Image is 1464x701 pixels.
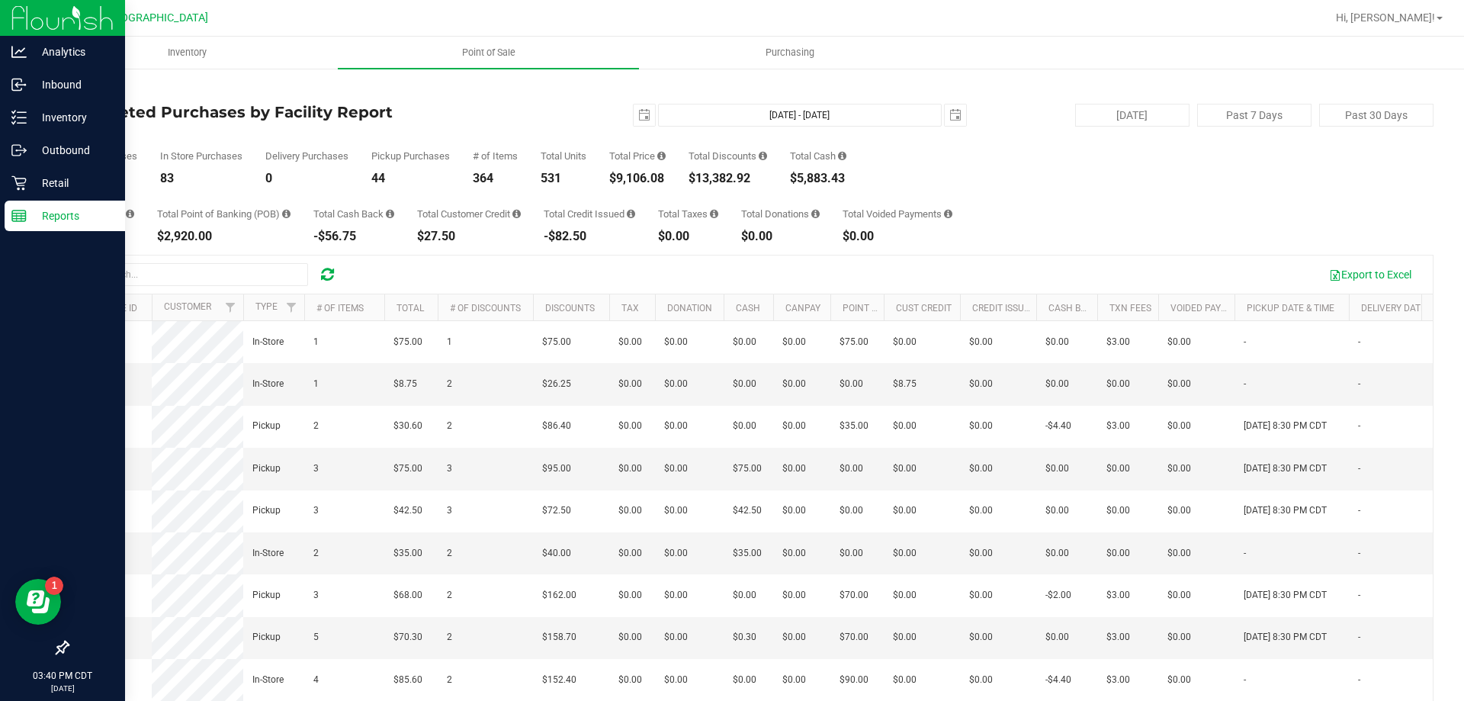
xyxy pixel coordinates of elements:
span: 2 [447,419,452,433]
a: Credit Issued [972,303,1035,314]
i: Sum of the total taxes for all purchases in the date range. [710,209,718,219]
i: Sum of the discount values applied to the all purchases in the date range. [759,151,767,161]
span: - [1358,377,1360,391]
div: Total Credit Issued [544,209,635,219]
div: $27.50 [417,230,521,243]
span: In-Store [252,546,284,561]
div: # of Items [473,151,518,161]
span: $0.00 [782,377,806,391]
span: $0.00 [618,335,642,349]
span: $0.00 [664,588,688,603]
span: $158.70 [542,630,576,645]
a: Inventory [37,37,338,69]
span: Pickup [252,588,281,603]
span: $0.00 [840,461,863,476]
span: $30.60 [393,419,422,433]
span: $0.00 [1167,461,1191,476]
i: Sum of the successful, non-voided cash payment transactions for all purchases in the date range. ... [838,151,846,161]
div: In Store Purchases [160,151,242,161]
span: - [1358,673,1360,687]
a: Cash [736,303,760,314]
a: Customer [164,301,211,312]
button: [DATE] [1075,104,1189,127]
span: $0.00 [733,377,756,391]
span: $0.00 [618,419,642,433]
span: $86.40 [542,419,571,433]
span: $0.00 [969,673,993,687]
span: $26.25 [542,377,571,391]
span: $0.00 [1167,673,1191,687]
span: [DATE] 8:30 PM CDT [1244,588,1327,603]
inline-svg: Analytics [11,44,27,59]
inline-svg: Reports [11,208,27,223]
span: $0.00 [782,461,806,476]
button: Past 7 Days [1197,104,1311,127]
div: -$56.75 [313,230,394,243]
span: - [1244,377,1246,391]
i: Sum of all account credit issued for all refunds from returned purchases in the date range. [627,209,635,219]
span: 3 [447,503,452,518]
span: Hi, [PERSON_NAME]! [1336,11,1435,24]
a: # of Items [316,303,364,314]
span: [DATE] 8:30 PM CDT [1244,630,1327,645]
div: Total Taxes [658,209,718,219]
a: Pickup Date & Time [1247,303,1334,314]
div: $0.00 [658,230,718,243]
span: $8.75 [893,377,917,391]
div: Total Donations [741,209,820,219]
span: $0.00 [782,630,806,645]
span: $72.50 [542,503,571,518]
span: $0.00 [893,630,917,645]
span: $0.00 [969,461,993,476]
span: $0.00 [782,419,806,433]
span: $0.00 [840,546,863,561]
span: In-Store [252,377,284,391]
i: Sum of the successful, non-voided CanPay payment transactions for all purchases in the date range. [126,209,134,219]
div: $0.00 [741,230,820,243]
span: $75.00 [733,461,762,476]
span: $90.00 [840,673,868,687]
span: $0.00 [664,630,688,645]
span: $0.00 [664,673,688,687]
span: $0.00 [782,673,806,687]
span: Pickup [252,630,281,645]
a: Voided Payment [1170,303,1246,314]
span: $0.00 [1045,335,1069,349]
span: -$4.40 [1045,673,1071,687]
span: 3 [313,503,319,518]
span: 2 [313,546,319,561]
span: 2 [447,673,452,687]
div: Total Discounts [689,151,767,161]
div: 44 [371,172,450,185]
div: Total Units [541,151,586,161]
span: 3 [447,461,452,476]
span: 2 [447,377,452,391]
span: $3.00 [1106,588,1130,603]
span: Pickup [252,503,281,518]
span: - [1358,461,1360,476]
a: Discounts [545,303,595,314]
span: $0.00 [893,546,917,561]
span: Point of Sale [441,46,536,59]
i: Sum of the successful, non-voided payments using account credit for all purchases in the date range. [512,209,521,219]
span: $0.00 [664,377,688,391]
span: $0.00 [664,461,688,476]
span: $0.30 [733,630,756,645]
span: $75.00 [393,461,422,476]
span: 3 [313,588,319,603]
span: 2 [447,630,452,645]
span: 5 [313,630,319,645]
span: 1 [447,335,452,349]
span: $0.00 [1045,461,1069,476]
span: $0.00 [1045,546,1069,561]
span: - [1358,335,1360,349]
span: - [1358,419,1360,433]
span: $0.00 [664,546,688,561]
div: 364 [473,172,518,185]
span: - [1244,546,1246,561]
span: $0.00 [664,335,688,349]
div: Total Price [609,151,666,161]
span: $0.00 [782,335,806,349]
span: 2 [313,419,319,433]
